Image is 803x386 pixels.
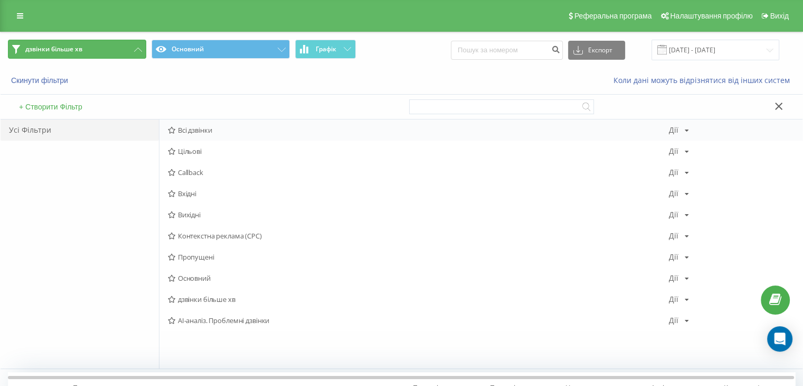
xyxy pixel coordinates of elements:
div: Дії [669,169,678,176]
button: Графік [295,40,356,59]
button: + Створити Фільтр [16,102,86,112]
span: Реферальна програма [574,12,652,20]
button: Скинути фільтри [8,76,73,85]
button: Експорт [568,41,625,60]
span: дзвінки більше хв [168,296,669,303]
div: Усі Фільтри [1,120,159,141]
span: Цільові [168,148,669,155]
div: Дії [669,274,678,282]
span: дзвінки більше хв [25,45,82,53]
span: Вихідні [168,211,669,218]
div: Дії [669,232,678,240]
div: Дії [669,253,678,261]
span: Налаштування профілю [670,12,752,20]
span: Вхідні [168,190,669,197]
span: Callback [168,169,669,176]
input: Пошук за номером [451,41,563,60]
div: Дії [669,296,678,303]
span: Основний [168,274,669,282]
div: Дії [669,148,678,155]
div: Дії [669,190,678,197]
div: Open Intercom Messenger [767,326,792,352]
div: Дії [669,317,678,324]
button: Закрити [771,102,787,113]
button: Основний [152,40,290,59]
span: Пропущені [168,253,669,261]
button: дзвінки більше хв [8,40,146,59]
span: Графік [316,45,336,53]
a: Коли дані можуть відрізнятися вiд інших систем [613,75,795,85]
span: Контекстна реклама (CPC) [168,232,669,240]
span: Вихід [770,12,789,20]
span: Всі дзвінки [168,126,669,134]
span: AI-аналіз. Проблемні дзвінки [168,317,669,324]
div: Дії [669,126,678,134]
div: Дії [669,211,678,218]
